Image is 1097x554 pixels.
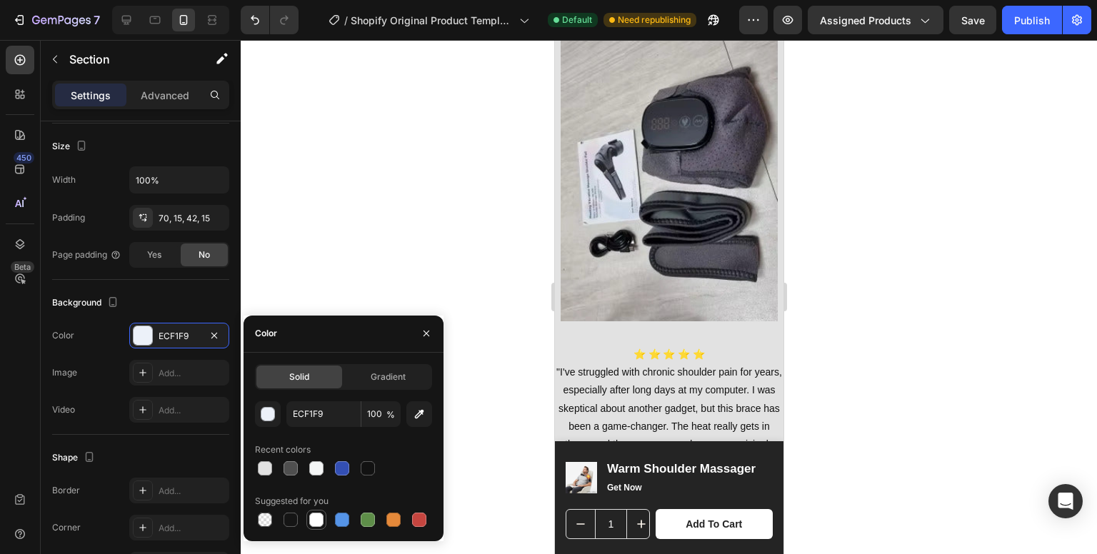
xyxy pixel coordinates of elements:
[961,14,985,26] span: Save
[286,401,361,427] input: Eg: FFFFFF
[344,13,348,28] span: /
[351,13,514,28] span: Shopify Original Product Template
[159,404,226,417] div: Add...
[52,521,81,534] div: Corner
[255,327,277,340] div: Color
[241,6,299,34] div: Undo/Redo
[52,173,76,186] div: Width
[52,211,85,224] div: Padding
[949,6,996,34] button: Save
[159,367,226,380] div: Add...
[555,40,783,554] iframe: Design area
[1048,484,1083,518] div: Open Intercom Messenger
[808,6,943,34] button: Assigned Products
[52,366,77,379] div: Image
[52,248,121,261] div: Page padding
[159,212,226,225] div: 70, 15, 42, 15
[1014,13,1050,28] div: Publish
[6,6,106,34] button: 7
[11,261,34,273] div: Beta
[386,408,395,421] span: %
[159,485,226,498] div: Add...
[71,88,111,103] p: Settings
[371,371,406,383] span: Gradient
[255,443,311,456] div: Recent colors
[14,152,34,163] div: 450
[52,329,74,342] div: Color
[199,248,210,261] span: No
[255,495,329,508] div: Suggested for you
[147,248,161,261] span: Yes
[52,293,121,313] div: Background
[52,137,90,156] div: Size
[130,167,229,193] input: Auto
[52,403,75,416] div: Video
[618,14,691,26] span: Need republishing
[820,13,911,28] span: Assigned Products
[69,51,186,68] p: Section
[1,306,227,323] p: ⭐ ⭐ ⭐ ⭐ ⭐
[289,371,309,383] span: Solid
[52,448,98,468] div: Shape
[1002,6,1062,34] button: Publish
[141,88,189,103] p: Advanced
[159,522,226,535] div: Add...
[94,11,100,29] p: 7
[1,323,227,468] p: "I've struggled with chronic shoulder pain for years, especially after long days at my computer. ...
[562,14,592,26] span: Default
[52,484,80,497] div: Border
[159,330,200,343] div: ECF1F9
